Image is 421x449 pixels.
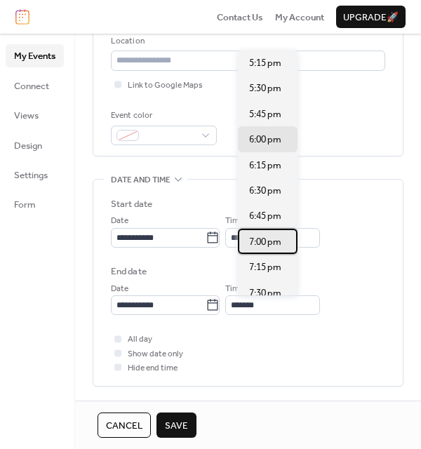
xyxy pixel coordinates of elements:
[217,11,263,25] span: Contact Us
[217,10,263,24] a: Contact Us
[6,74,64,97] a: Connect
[156,413,196,438] button: Save
[98,413,151,438] button: Cancel
[225,214,243,228] span: Time
[249,184,281,198] span: 6:30 pm
[249,133,281,147] span: 6:00 pm
[14,79,49,93] span: Connect
[111,264,147,279] div: End date
[249,107,281,121] span: 5:45 pm
[111,197,152,211] div: Start date
[111,34,382,48] div: Location
[111,109,214,123] div: Event color
[275,11,324,25] span: My Account
[6,193,64,215] a: Form
[275,10,324,24] a: My Account
[14,198,36,212] span: Form
[111,282,128,296] span: Date
[225,282,243,296] span: Time
[111,214,128,228] span: Date
[6,134,64,156] a: Design
[128,79,203,93] span: Link to Google Maps
[249,260,281,274] span: 7:15 pm
[14,109,39,123] span: Views
[128,361,178,375] span: Hide end time
[111,173,171,187] span: Date and time
[128,347,183,361] span: Show date only
[249,56,281,70] span: 5:15 pm
[249,209,281,223] span: 6:45 pm
[6,104,64,126] a: Views
[336,6,406,28] button: Upgrade🚀
[249,286,281,300] span: 7:30 pm
[6,163,64,186] a: Settings
[15,9,29,25] img: logo
[14,168,48,182] span: Settings
[343,11,399,25] span: Upgrade 🚀
[14,139,42,153] span: Design
[106,419,142,433] span: Cancel
[249,235,281,249] span: 7:00 pm
[128,333,152,347] span: All day
[249,81,281,95] span: 5:30 pm
[165,419,188,433] span: Save
[6,44,64,67] a: My Events
[249,159,281,173] span: 6:15 pm
[14,49,55,63] span: My Events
